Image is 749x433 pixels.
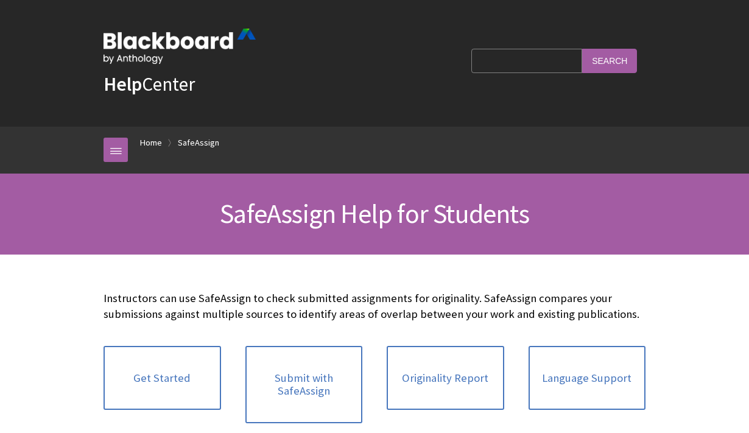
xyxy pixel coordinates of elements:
p: Instructors can use SafeAssign to check submitted assignments for originality. SafeAssign compare... [104,290,645,322]
a: HelpCenter [104,72,195,96]
a: Language Support [529,346,646,410]
input: Search [582,49,637,72]
a: Submit with SafeAssign [245,346,363,423]
img: Blackboard by Anthology [104,29,256,64]
span: SafeAssign Help for Students [220,197,529,230]
a: SafeAssign [178,135,219,150]
a: Get Started [104,346,221,410]
strong: Help [104,72,142,96]
a: Home [140,135,162,150]
a: Originality Report [387,346,504,410]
